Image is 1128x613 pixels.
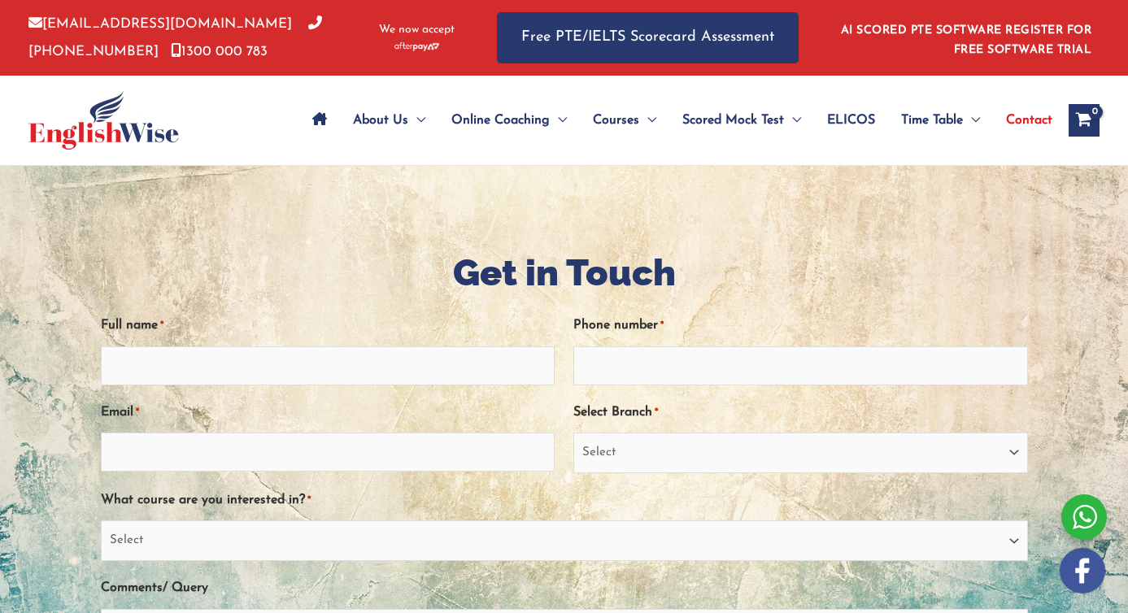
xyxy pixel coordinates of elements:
span: Menu Toggle [408,92,425,149]
a: [PHONE_NUMBER] [28,17,322,58]
a: 1300 000 783 [171,45,268,59]
span: Menu Toggle [784,92,801,149]
img: white-facebook.png [1060,548,1105,593]
span: We now accept [379,22,455,38]
a: CoursesMenu Toggle [580,92,669,149]
a: Scored Mock TestMenu Toggle [669,92,814,149]
label: Phone number [573,312,664,339]
span: Contact [1006,92,1052,149]
label: What course are you interested in? [101,487,311,514]
span: Menu Toggle [639,92,656,149]
img: Afterpay-Logo [394,42,439,51]
span: Courses [593,92,639,149]
a: About UsMenu Toggle [340,92,438,149]
label: Full name [101,312,163,339]
a: Contact [993,92,1052,149]
span: Menu Toggle [550,92,567,149]
label: Email [101,399,139,426]
span: ELICOS [827,92,875,149]
a: Free PTE/IELTS Scorecard Assessment [497,12,799,63]
a: [EMAIL_ADDRESS][DOMAIN_NAME] [28,17,292,31]
span: Time Table [901,92,963,149]
aside: Header Widget 1 [831,11,1100,64]
label: Select Branch [573,399,658,426]
img: cropped-ew-logo [28,91,179,150]
span: Scored Mock Test [682,92,784,149]
a: Time TableMenu Toggle [888,92,993,149]
span: About Us [353,92,408,149]
span: Online Coaching [451,92,550,149]
label: Comments/ Query [101,575,208,602]
a: ELICOS [814,92,888,149]
a: AI SCORED PTE SOFTWARE REGISTER FOR FREE SOFTWARE TRIAL [841,24,1092,56]
h1: Get in Touch [101,247,1028,298]
a: Online CoachingMenu Toggle [438,92,580,149]
nav: Site Navigation: Main Menu [299,92,1052,149]
span: Menu Toggle [963,92,980,149]
a: View Shopping Cart, empty [1069,104,1100,137]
